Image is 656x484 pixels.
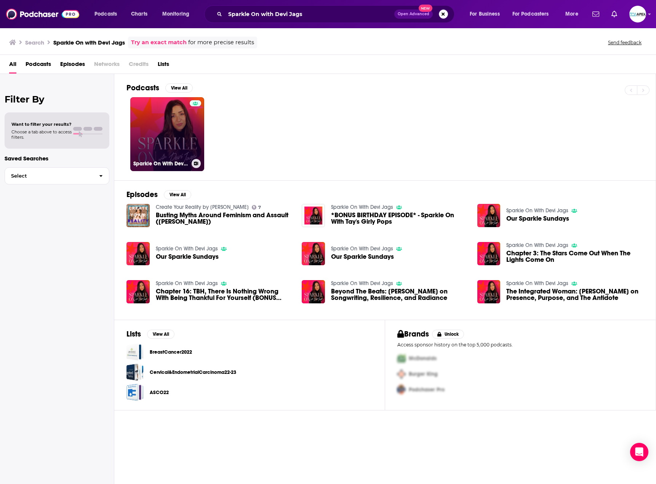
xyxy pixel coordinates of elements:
[156,288,293,301] a: Chapter 16: TBH, There Is Nothing Wrong With Being Thankful For Yourself (BONUS EPISODE)
[162,9,189,19] span: Monitoring
[507,8,560,20] button: open menu
[409,355,437,362] span: McDonalds
[506,250,643,263] a: Chapter 3: The Stars Come Out When The Lights Come On
[126,8,152,20] a: Charts
[126,329,141,339] h2: Lists
[150,348,192,356] a: BreastCancer2022
[150,388,169,397] a: ASCO22
[126,280,150,303] a: Chapter 16: TBH, There Is Nothing Wrong With Being Thankful For Yourself (BONUS EPISODE)
[477,242,501,265] img: Chapter 3: The Stars Come Out When The Lights Come On
[512,9,549,19] span: For Podcasters
[629,6,646,22] img: User Profile
[331,245,393,252] a: Sparkle On With Devi Jags
[150,368,236,377] a: Cervical&EndometrialCarcinoma22-23
[302,204,325,227] a: *BONUS BIRTHDAY EPISODE* - Sparkle On With Tay's Girly Pops
[331,253,394,260] a: Our Sparkle Sundays
[156,253,219,260] a: Our Sparkle Sundays
[506,207,568,214] a: Sparkle On With Devi Jags
[147,330,174,339] button: View All
[158,58,169,74] a: Lists
[126,384,144,401] a: ASCO22
[565,9,578,19] span: More
[6,7,79,21] a: Podchaser - Follow, Share and Rate Podcasts
[156,212,293,225] a: Busting Myths Around Feminism and Assault (Devi Jags)
[629,6,646,22] button: Show profile menu
[589,8,602,21] a: Show notifications dropdown
[409,386,445,393] span: Podchaser Pro
[331,204,393,210] a: Sparkle On With Devi Jags
[506,215,569,222] span: Our Sparkle Sundays
[394,10,433,19] button: Open AdvancedNew
[394,366,409,382] img: Second Pro Logo
[477,280,501,303] img: The Integrated Woman: Christina Tasooji on Presence, Purpose, and The Antidote
[126,204,150,227] img: Busting Myths Around Feminism and Assault (Devi Jags)
[5,173,93,178] span: Select
[394,351,409,366] img: First Pro Logo
[25,39,44,46] h3: Search
[5,94,109,105] h2: Filter By
[53,39,125,46] h3: Sparkle On with Devi Jags
[225,8,394,20] input: Search podcasts, credits, & more...
[126,190,158,199] h2: Episodes
[126,83,159,93] h2: Podcasts
[464,8,509,20] button: open menu
[165,83,193,93] button: View All
[331,280,393,287] a: Sparkle On With Devi Jags
[133,160,189,167] h3: Sparkle On With Devi Jags
[156,204,249,210] a: Create Your Reality by Jessica Rose
[211,5,462,23] div: Search podcasts, credits, & more...
[432,330,464,339] button: Unlock
[506,288,643,301] a: The Integrated Woman: Christina Tasooji on Presence, Purpose, and The Antidote
[331,288,468,301] a: Beyond The Beats: Ataia on Songwriting, Resilience, and Radiance
[258,206,261,209] span: 7
[188,38,254,47] span: for more precise results
[5,155,109,162] p: Saved Searches
[129,58,149,74] span: Credits
[126,190,191,199] a: EpisodesView All
[629,6,646,22] span: Logged in as Apex
[26,58,51,74] span: Podcasts
[126,343,144,361] span: BreastCancer2022
[606,39,644,46] button: Send feedback
[11,122,72,127] span: Want to filter your results?
[331,212,468,225] a: *BONUS BIRTHDAY EPISODE* - Sparkle On With Tay's Girly Pops
[157,8,199,20] button: open menu
[630,443,648,461] div: Open Intercom Messenger
[477,204,501,227] a: Our Sparkle Sundays
[131,9,147,19] span: Charts
[9,58,16,74] a: All
[409,371,438,377] span: Burger King
[130,97,204,171] a: Sparkle On With Devi Jags
[394,382,409,397] img: Third Pro Logo
[156,245,218,252] a: Sparkle On With Devi Jags
[560,8,588,20] button: open menu
[419,5,432,12] span: New
[60,58,85,74] a: Episodes
[156,280,218,287] a: Sparkle On With Devi Jags
[5,167,109,184] button: Select
[302,242,325,265] img: Our Sparkle Sundays
[126,242,150,265] img: Our Sparkle Sundays
[11,129,72,140] span: Choose a tab above to access filters.
[89,8,127,20] button: open menu
[94,9,117,19] span: Podcasts
[398,12,429,16] span: Open Advanced
[506,280,568,287] a: Sparkle On With Devi Jags
[126,364,144,381] a: Cervical&EndometrialCarcinoma22-23
[506,242,568,248] a: Sparkle On With Devi Jags
[331,288,468,301] span: Beyond The Beats: [PERSON_NAME] on Songwriting, Resilience, and Radiance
